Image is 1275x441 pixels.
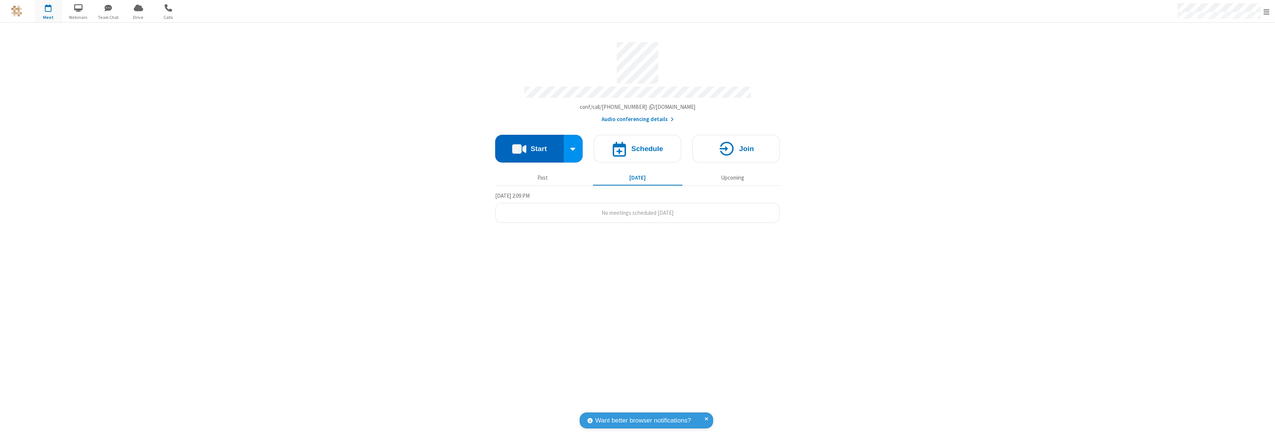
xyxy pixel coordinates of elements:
span: Meet [34,14,62,21]
section: Today's Meetings [495,191,780,223]
span: No meetings scheduled [DATE] [602,209,673,216]
span: [DATE] 2:09 PM [495,192,530,199]
span: Drive [125,14,152,21]
button: [DATE] [593,171,682,185]
img: QA Selenium DO NOT DELETE OR CHANGE [11,6,22,17]
button: Copy my meeting room linkCopy my meeting room link [580,103,696,111]
span: Webinars [64,14,92,21]
button: Audio conferencing details [602,115,674,124]
button: Join [692,135,780,163]
h4: Start [530,145,547,152]
button: Start [495,135,564,163]
iframe: Chat [1256,422,1269,436]
span: Want better browser notifications? [595,416,691,425]
span: Copy my meeting room link [580,103,696,110]
section: Account details [495,37,780,124]
div: Start conference options [564,135,583,163]
h4: Join [739,145,754,152]
h4: Schedule [631,145,663,152]
button: Schedule [594,135,681,163]
button: Past [498,171,587,185]
span: Calls [155,14,182,21]
span: Team Chat [95,14,122,21]
button: Upcoming [688,171,777,185]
